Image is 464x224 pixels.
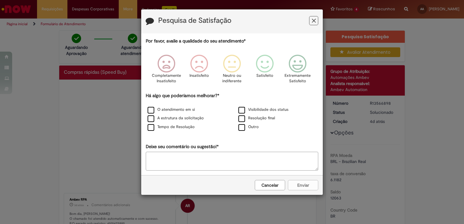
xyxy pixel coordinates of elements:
p: Neutro ou indiferente [221,73,243,84]
div: Há algo que poderíamos melhorar?* [146,93,318,132]
label: Pesquisa de Satisfação [158,17,231,25]
label: Por favor, avalie a qualidade do seu atendimento* [146,38,246,44]
p: Extremamente Satisfeito [285,73,311,84]
div: Completamente Insatisfeito [151,50,182,92]
p: Insatisfeito [189,73,209,79]
button: Cancelar [255,180,285,190]
label: O atendimento em si [148,107,195,113]
p: Satisfeito [256,73,273,79]
div: Neutro ou indiferente [217,50,247,92]
p: Completamente Insatisfeito [152,73,181,84]
label: Tempo de Resolução [148,124,195,130]
div: Satisfeito [249,50,280,92]
label: A estrutura da solicitação [148,115,204,121]
label: Deixe seu comentário ou sugestão!* [146,144,219,150]
div: Insatisfeito [184,50,215,92]
label: Outro [238,124,259,130]
div: Extremamente Satisfeito [282,50,313,92]
label: Resolução final [238,115,275,121]
label: Visibilidade dos status [238,107,288,113]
